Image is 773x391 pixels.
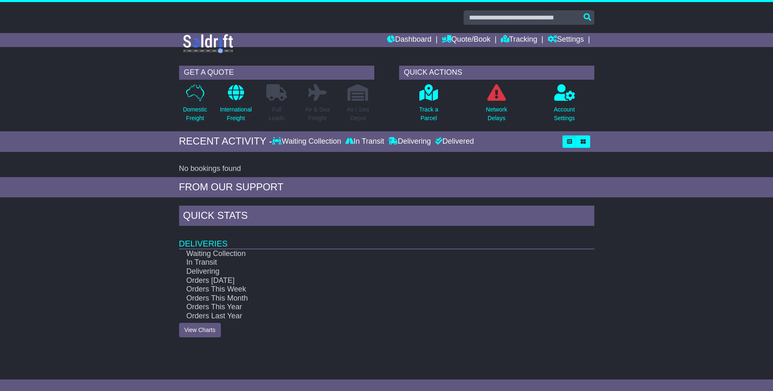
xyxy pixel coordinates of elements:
div: QUICK ACTIONS [399,66,594,80]
td: Orders This Week [179,285,554,294]
a: Quote/Book [442,33,491,47]
div: GET A QUOTE [179,66,374,80]
td: Orders [DATE] [179,276,554,285]
p: Air / Sea Depot [347,105,369,123]
a: Tracking [501,33,537,47]
a: AccountSettings [553,84,575,127]
p: Network Delays [486,105,507,123]
p: Domestic Freight [183,105,207,123]
div: FROM OUR SUPPORT [179,181,594,193]
a: Dashboard [387,33,431,47]
div: Quick Stats [179,206,594,228]
td: Orders Last Year [179,312,554,321]
a: InternationalFreight [220,84,252,127]
td: In Transit [179,258,554,267]
div: No bookings found [179,164,594,173]
a: DomesticFreight [182,84,207,127]
a: NetworkDelays [486,84,507,127]
td: Deliveries [179,228,594,249]
div: RECENT ACTIVITY - [179,135,273,147]
a: Settings [548,33,584,47]
p: Air & Sea Freight [305,105,330,123]
div: Delivering [386,137,433,146]
a: Track aParcel [419,84,438,127]
td: Orders This Month [179,294,554,303]
p: Track a Parcel [419,105,438,123]
a: View Charts [179,323,221,337]
p: Full Loads [266,105,287,123]
td: Waiting Collection [179,249,554,258]
div: Delivered [433,137,474,146]
p: International Freight [220,105,252,123]
div: Waiting Collection [272,137,343,146]
td: Orders This Year [179,303,554,312]
p: Account Settings [554,105,575,123]
td: Delivering [179,267,554,276]
div: In Transit [343,137,386,146]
